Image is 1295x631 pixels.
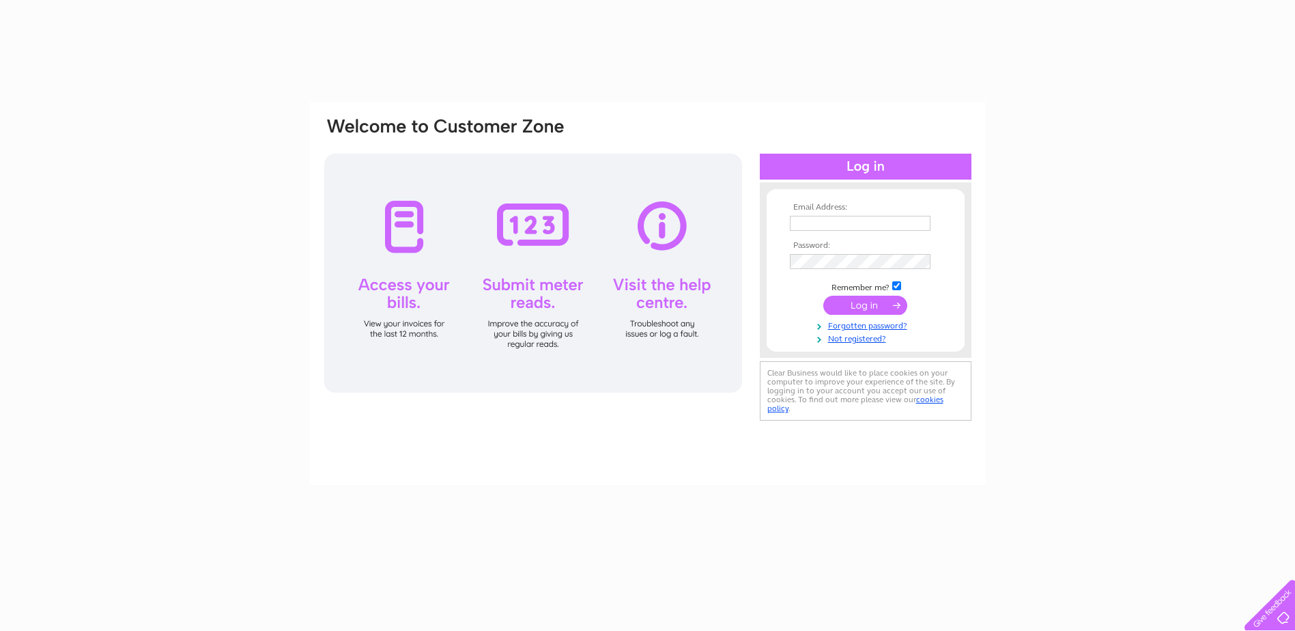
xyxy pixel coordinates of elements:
[786,203,945,212] th: Email Address:
[790,331,945,344] a: Not registered?
[823,296,907,315] input: Submit
[786,279,945,293] td: Remember me?
[790,318,945,331] a: Forgotten password?
[760,361,971,421] div: Clear Business would like to place cookies on your computer to improve your experience of the sit...
[786,241,945,251] th: Password:
[767,395,943,413] a: cookies policy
